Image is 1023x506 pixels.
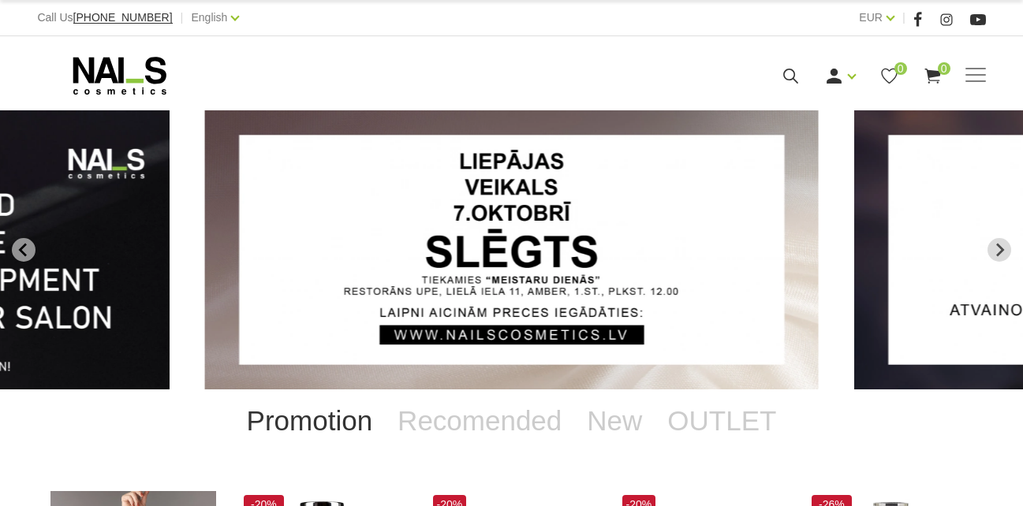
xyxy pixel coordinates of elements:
a: New [574,389,655,452]
a: English [191,8,227,27]
button: Go to last slide [12,238,35,262]
a: 0 [879,66,899,86]
a: Recomended [385,389,574,452]
a: [PHONE_NUMBER] [73,12,173,24]
button: Next slide [988,238,1011,262]
span: 0 [894,62,907,75]
li: 1 of 13 [204,110,818,389]
div: Call Us [37,8,172,28]
a: Promotion [234,389,386,452]
a: OUTLET [655,389,789,452]
span: | [181,8,184,28]
a: EUR [859,8,883,27]
span: 0 [938,62,950,75]
span: [PHONE_NUMBER] [73,11,173,24]
span: | [902,8,905,28]
a: 0 [923,66,943,86]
